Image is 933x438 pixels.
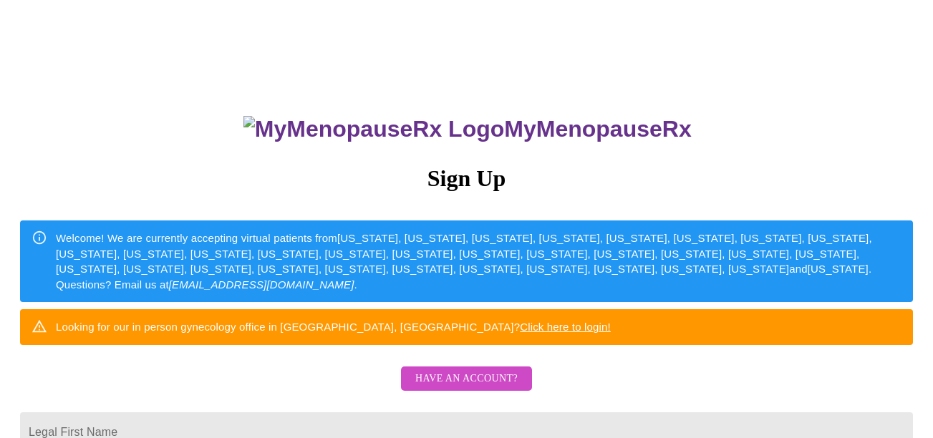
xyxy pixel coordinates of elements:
[169,278,354,291] em: [EMAIL_ADDRESS][DOMAIN_NAME]
[56,313,611,340] div: Looking for our in person gynecology office in [GEOGRAPHIC_DATA], [GEOGRAPHIC_DATA]?
[397,382,536,394] a: Have an account?
[20,165,913,192] h3: Sign Up
[56,225,901,298] div: Welcome! We are currently accepting virtual patients from [US_STATE], [US_STATE], [US_STATE], [US...
[415,370,518,388] span: Have an account?
[243,116,504,142] img: MyMenopauseRx Logo
[520,321,611,333] a: Click here to login!
[401,366,532,391] button: Have an account?
[22,116,914,142] h3: MyMenopauseRx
